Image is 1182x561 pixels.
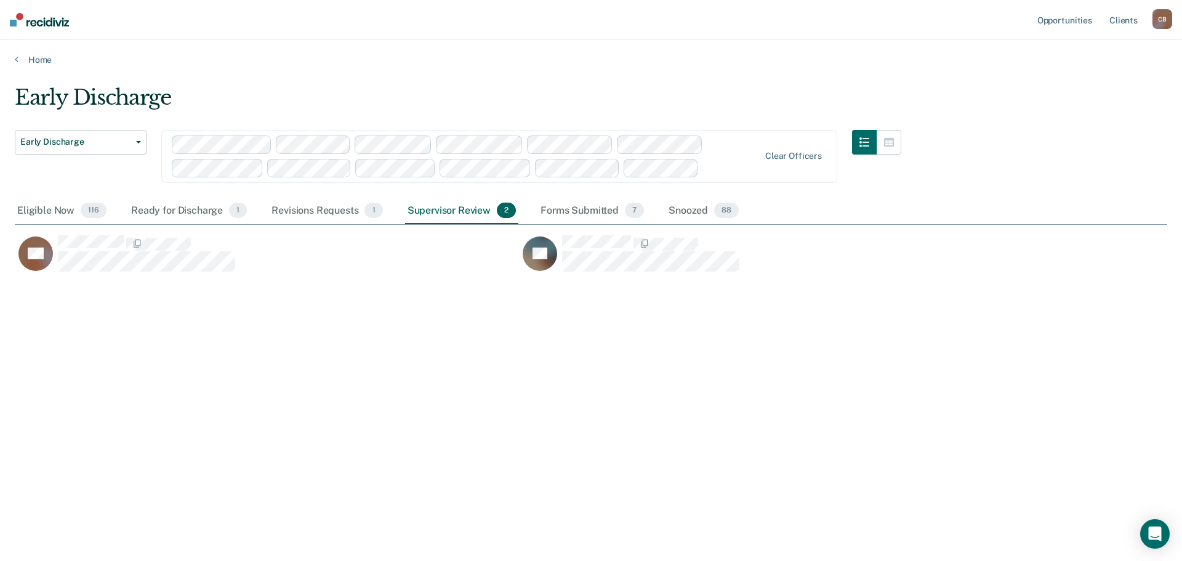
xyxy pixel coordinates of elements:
div: Supervisor Review2 [405,198,519,225]
button: CB [1152,9,1172,29]
a: Home [15,54,1167,65]
div: CaseloadOpportunityCell-6364696 [15,235,519,284]
div: Snoozed88 [666,198,741,225]
div: Forms Submitted7 [538,198,646,225]
div: Open Intercom Messenger [1140,519,1170,549]
div: C B [1152,9,1172,29]
button: Early Discharge [15,130,147,155]
img: Recidiviz [10,13,69,26]
span: Early Discharge [20,137,131,147]
div: Revisions Requests1 [269,198,385,225]
div: CaseloadOpportunityCell-6655768 [519,235,1023,284]
span: 88 [714,203,739,219]
div: Ready for Discharge1 [129,198,249,225]
div: Clear officers [765,151,822,161]
span: 7 [625,203,644,219]
span: 1 [364,203,382,219]
div: Eligible Now116 [15,198,109,225]
div: Early Discharge [15,85,901,120]
span: 1 [229,203,247,219]
span: 116 [81,203,107,219]
span: 2 [497,203,516,219]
